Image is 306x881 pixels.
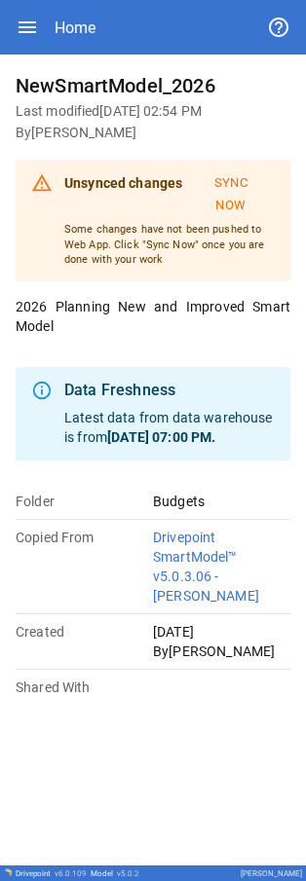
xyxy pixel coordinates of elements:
[4,868,12,876] img: Drivepoint
[55,869,87,878] span: v 6.0.109
[55,18,96,37] div: Home
[16,101,290,123] h6: Last modified [DATE] 02:54 PM
[153,622,290,642] p: [DATE]
[64,408,275,447] p: Latest data from data warehouse is from
[153,492,290,511] p: Budgets
[16,622,153,642] p: Created
[16,528,153,547] p: Copied From
[117,869,139,878] span: v 5.0.2
[64,379,275,402] div: Data Freshness
[187,167,275,222] button: Sync Now
[16,297,290,336] p: 2026 Planning New and Improved Smart Model
[16,492,153,511] p: Folder
[64,175,182,191] b: Unsynced changes
[153,642,290,661] p: By [PERSON_NAME]
[153,528,290,606] p: Drivepoint SmartModel™ v5.0.3.06 - [PERSON_NAME]
[241,869,302,878] div: [PERSON_NAME]
[16,123,290,144] h6: By [PERSON_NAME]
[16,678,153,697] p: Shared With
[91,869,139,878] div: Model
[64,222,275,268] p: Some changes have not been pushed to Web App. Click "Sync Now" once you are done with your work
[107,429,215,445] b: [DATE] 07:00 PM .
[16,869,87,878] div: Drivepoint
[16,70,290,101] h6: NewSmartModel_2026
